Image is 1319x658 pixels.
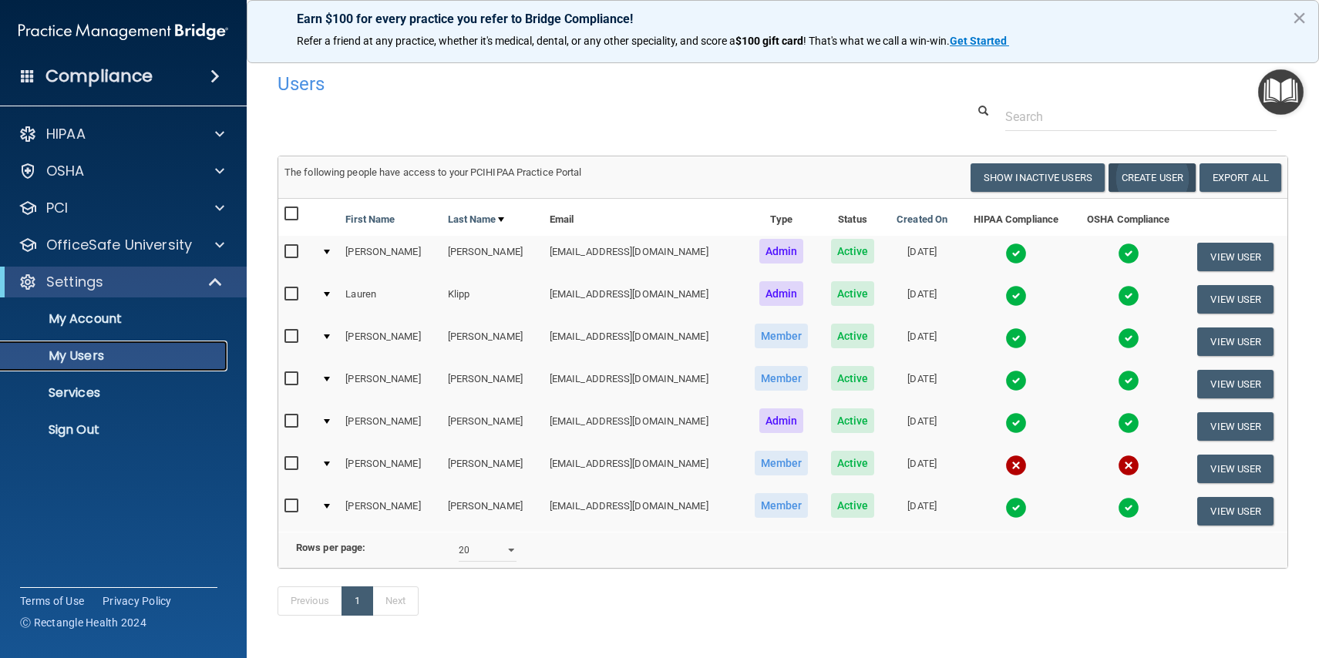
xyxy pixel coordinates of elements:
[345,210,395,229] a: First Name
[1118,243,1139,264] img: tick.e7d51cea.svg
[20,593,84,609] a: Terms of Use
[103,593,172,609] a: Privacy Policy
[831,324,875,348] span: Active
[339,405,441,448] td: [PERSON_NAME]
[885,278,959,321] td: [DATE]
[755,324,809,348] span: Member
[885,321,959,363] td: [DATE]
[735,35,803,47] strong: $100 gift card
[19,162,224,180] a: OSHA
[831,281,875,306] span: Active
[46,162,85,180] p: OSHA
[885,405,959,448] td: [DATE]
[950,35,1009,47] a: Get Started
[339,278,441,321] td: Lauren
[543,199,743,236] th: Email
[1258,69,1304,115] button: Open Resource Center
[10,311,220,327] p: My Account
[897,210,947,229] a: Created On
[1197,243,1274,271] button: View User
[1118,455,1139,476] img: cross.ca9f0e7f.svg
[831,239,875,264] span: Active
[442,278,543,321] td: Klipp
[10,422,220,438] p: Sign Out
[46,273,103,291] p: Settings
[831,493,875,518] span: Active
[296,542,365,553] b: Rows per page:
[543,490,743,532] td: [EMAIL_ADDRESS][DOMAIN_NAME]
[1073,199,1184,236] th: OSHA Compliance
[820,199,886,236] th: Status
[1200,163,1281,192] a: Export All
[297,12,1269,26] p: Earn $100 for every practice you refer to Bridge Compliance!
[1118,327,1139,349] img: tick.e7d51cea.svg
[19,16,228,47] img: PMB logo
[543,278,743,321] td: [EMAIL_ADDRESS][DOMAIN_NAME]
[339,236,441,278] td: [PERSON_NAME]
[339,363,441,405] td: [PERSON_NAME]
[1005,243,1027,264] img: tick.e7d51cea.svg
[46,199,68,217] p: PCI
[831,366,875,391] span: Active
[803,35,950,47] span: ! That's what we call a win-win.
[543,363,743,405] td: [EMAIL_ADDRESS][DOMAIN_NAME]
[1197,327,1274,356] button: View User
[755,493,809,518] span: Member
[46,125,86,143] p: HIPAA
[831,451,875,475] span: Active
[885,363,959,405] td: [DATE]
[19,273,224,291] a: Settings
[1118,497,1139,519] img: tick.e7d51cea.svg
[339,321,441,363] td: [PERSON_NAME]
[339,448,441,490] td: [PERSON_NAME]
[442,405,543,448] td: [PERSON_NAME]
[543,321,743,363] td: [EMAIL_ADDRESS][DOMAIN_NAME]
[339,490,441,532] td: [PERSON_NAME]
[759,408,804,433] span: Admin
[10,385,220,401] p: Services
[442,236,543,278] td: [PERSON_NAME]
[831,408,875,433] span: Active
[1005,370,1027,391] img: tick.e7d51cea.svg
[755,451,809,475] span: Member
[46,236,192,254] p: OfficeSafe University
[442,448,543,490] td: [PERSON_NAME]
[759,239,804,264] span: Admin
[1005,285,1027,307] img: tick.e7d51cea.svg
[19,236,224,254] a: OfficeSafe University
[297,35,735,47] span: Refer a friend at any practice, whether it's medical, dental, or any other speciality, and score a
[19,199,224,217] a: PCI
[10,348,220,364] p: My Users
[342,586,373,616] a: 1
[372,586,419,616] a: Next
[448,210,505,229] a: Last Name
[1109,163,1196,192] button: Create User
[1118,412,1139,434] img: tick.e7d51cea.svg
[1005,327,1027,349] img: tick.e7d51cea.svg
[442,363,543,405] td: [PERSON_NAME]
[1197,285,1274,314] button: View User
[1197,455,1274,483] button: View User
[950,35,1007,47] strong: Get Started
[1197,497,1274,525] button: View User
[543,448,743,490] td: [EMAIL_ADDRESS][DOMAIN_NAME]
[1005,455,1027,476] img: cross.ca9f0e7f.svg
[885,448,959,490] td: [DATE]
[885,490,959,532] td: [DATE]
[20,615,146,630] span: Ⓒ Rectangle Health 2024
[284,166,582,178] span: The following people have access to your PCIHIPAA Practice Portal
[885,236,959,278] td: [DATE]
[743,199,820,236] th: Type
[1118,370,1139,391] img: tick.e7d51cea.svg
[45,65,153,87] h4: Compliance
[278,74,857,94] h4: Users
[1292,5,1307,30] button: Close
[755,366,809,391] span: Member
[1005,497,1027,519] img: tick.e7d51cea.svg
[543,405,743,448] td: [EMAIL_ADDRESS][DOMAIN_NAME]
[1197,412,1274,441] button: View User
[759,281,804,306] span: Admin
[959,199,1073,236] th: HIPAA Compliance
[442,490,543,532] td: [PERSON_NAME]
[543,236,743,278] td: [EMAIL_ADDRESS][DOMAIN_NAME]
